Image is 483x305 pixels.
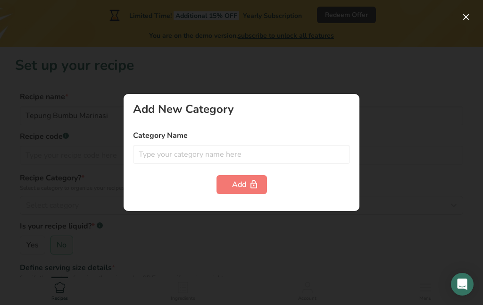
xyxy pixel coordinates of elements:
[232,179,251,190] div: Add
[451,273,474,296] div: Open Intercom Messenger
[133,130,350,141] label: Category Name
[133,103,350,115] div: Add New Category
[217,175,267,194] button: Add
[133,145,350,164] input: Type your category name here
